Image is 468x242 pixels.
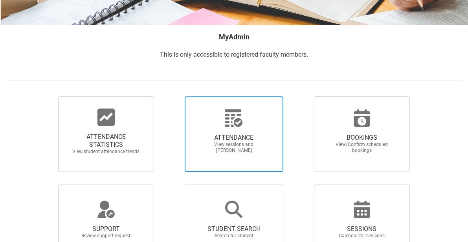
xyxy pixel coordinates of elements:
[327,142,396,153] span: View/Confirm scheduled bookings
[327,134,396,142] span: BOOKINGS
[327,225,396,233] span: SESSIONS
[199,142,268,153] span: View sessions and [PERSON_NAME]
[72,149,141,155] span: View student attendance trends
[6,31,462,42] h2: MyAdmin
[199,134,268,142] span: ATTENDANCE
[160,51,308,58] span: This is only accessible to registered faculty members.
[199,233,268,239] span: Search for student
[6,76,462,84] img: REDU_GREY_LINE
[72,233,141,239] span: Review support request
[72,133,141,149] span: ATTENDANCE STATISTICS
[327,233,396,239] span: Calendar for sessions
[199,225,268,233] span: STUDENT SEARCH
[72,225,141,233] span: SUPPORT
